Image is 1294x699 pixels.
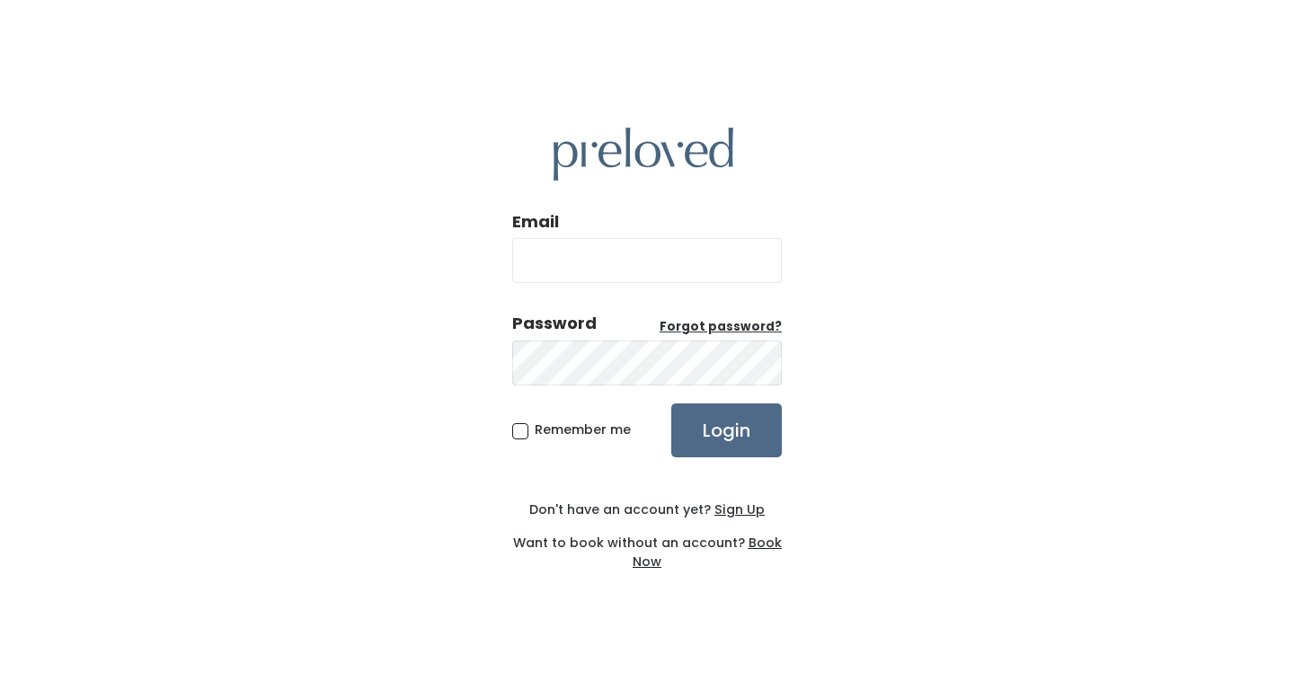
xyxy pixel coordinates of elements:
[714,500,765,518] u: Sign Up
[512,210,559,234] label: Email
[660,318,782,336] a: Forgot password?
[633,534,782,571] a: Book Now
[660,318,782,335] u: Forgot password?
[535,420,631,438] span: Remember me
[512,312,597,335] div: Password
[671,403,782,457] input: Login
[512,519,782,571] div: Want to book without an account?
[554,128,733,181] img: preloved logo
[711,500,765,518] a: Sign Up
[512,500,782,519] div: Don't have an account yet?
